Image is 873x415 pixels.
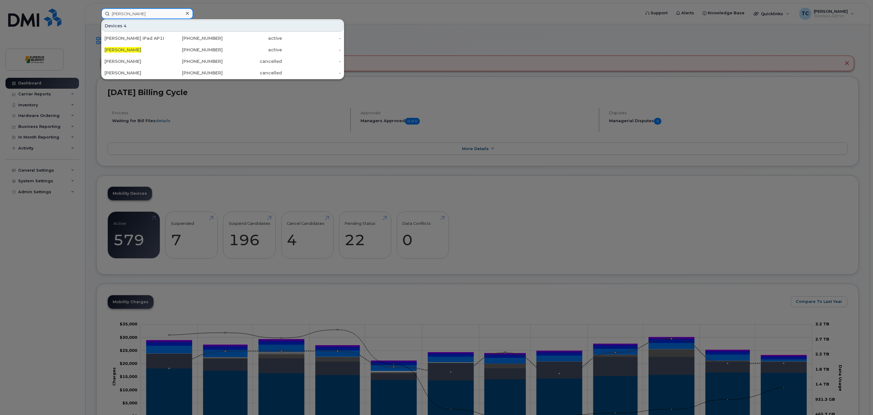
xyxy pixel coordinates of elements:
[282,58,341,64] div: -
[223,47,282,53] div: active
[104,47,141,53] span: [PERSON_NAME]
[102,33,343,44] a: [PERSON_NAME] iPad AP1B[PHONE_NUMBER]active-
[104,58,164,64] div: [PERSON_NAME]
[282,35,341,41] div: -
[104,35,164,41] div: [PERSON_NAME] iPad AP1B
[124,23,127,29] span: 4
[164,70,223,76] div: [PHONE_NUMBER]
[282,47,341,53] div: -
[164,35,223,41] div: [PHONE_NUMBER]
[223,70,282,76] div: cancelled
[164,58,223,64] div: [PHONE_NUMBER]
[223,58,282,64] div: cancelled
[164,47,223,53] div: [PHONE_NUMBER]
[102,67,343,78] a: [PERSON_NAME][PHONE_NUMBER]cancelled-
[102,20,343,32] div: Devices
[102,56,343,67] a: [PERSON_NAME][PHONE_NUMBER]cancelled-
[102,44,343,55] a: [PERSON_NAME][PHONE_NUMBER]active-
[104,70,164,76] div: [PERSON_NAME]
[282,70,341,76] div: -
[223,35,282,41] div: active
